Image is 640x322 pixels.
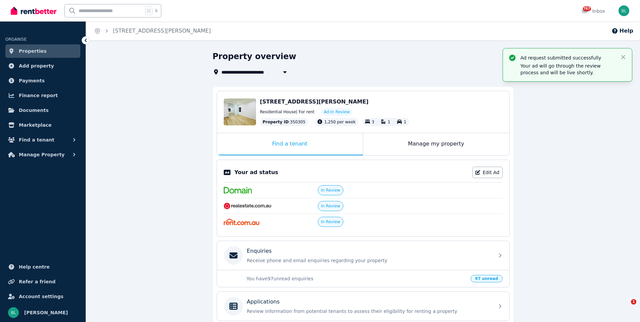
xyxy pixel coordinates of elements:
span: Property ID [263,119,289,125]
span: 767 [583,6,591,11]
span: Refer a friend [19,278,55,286]
span: In Review [321,219,340,225]
span: k [155,8,158,13]
p: Ad request submitted successfully [520,54,614,61]
p: Your ad will go through the review process and will be live shortly. [520,63,614,76]
span: 1 [404,120,407,124]
img: Rent.com.au [224,218,260,225]
span: [STREET_ADDRESS][PERSON_NAME] [260,98,369,105]
img: Domain.com.au [224,187,252,194]
a: Refer a friend [5,275,80,288]
iframe: Intercom live chat [617,299,633,315]
span: Finance report [19,91,58,99]
span: ORGANISE [5,37,27,42]
button: Help [611,27,633,35]
span: Residential House | For rent [260,109,314,115]
div: Find a tenant [217,133,363,155]
span: Payments [19,77,45,85]
button: Manage Property [5,148,80,161]
div: Inbox [582,8,605,14]
span: Properties [19,47,47,55]
p: Receive phone and email enquiries regarding your property [247,257,490,264]
nav: Breadcrumb [86,22,219,40]
span: Find a tenant [19,136,54,144]
span: Documents [19,106,49,114]
button: Find a tenant [5,133,80,147]
img: Bruce Le [8,307,19,318]
span: Help centre [19,263,50,271]
a: Properties [5,44,80,58]
h1: Property overview [213,51,296,62]
a: ApplicationsReview information from potential tenants to assess their eligibility for renting a p... [217,292,509,321]
div: Manage my property [363,133,509,155]
span: Add property [19,62,54,70]
p: You have 97 unread enquiries [247,275,467,282]
span: Marketplace [19,121,51,129]
span: In Review [321,203,340,209]
p: Review information from potential tenants to assess their eligibility for renting a property [247,308,490,315]
span: 3 [372,120,375,124]
span: 97 unread [471,275,503,282]
a: Edit Ad [472,167,503,178]
a: Help centre [5,260,80,274]
img: RealEstate.com.au [224,203,272,209]
span: Account settings [19,292,63,300]
a: Account settings [5,290,80,303]
span: Ad: In Review [324,109,350,115]
img: Bruce Le [618,5,629,16]
img: RentBetter [11,6,56,16]
a: Payments [5,74,80,87]
span: [PERSON_NAME] [24,309,68,317]
p: Enquiries [247,247,272,255]
a: Documents [5,104,80,117]
span: 1 [388,120,390,124]
a: EnquiriesReceive phone and email enquiries regarding your property [217,241,509,270]
span: 1,250 per week [324,120,355,124]
span: 1 [631,299,636,305]
span: In Review [321,188,340,193]
a: [STREET_ADDRESS][PERSON_NAME] [113,28,211,34]
a: Marketplace [5,118,80,132]
div: : 350305 [260,118,308,126]
span: Manage Property [19,151,65,159]
a: Add property [5,59,80,73]
p: Your ad status [234,168,278,176]
a: Finance report [5,89,80,102]
p: Applications [247,298,280,306]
